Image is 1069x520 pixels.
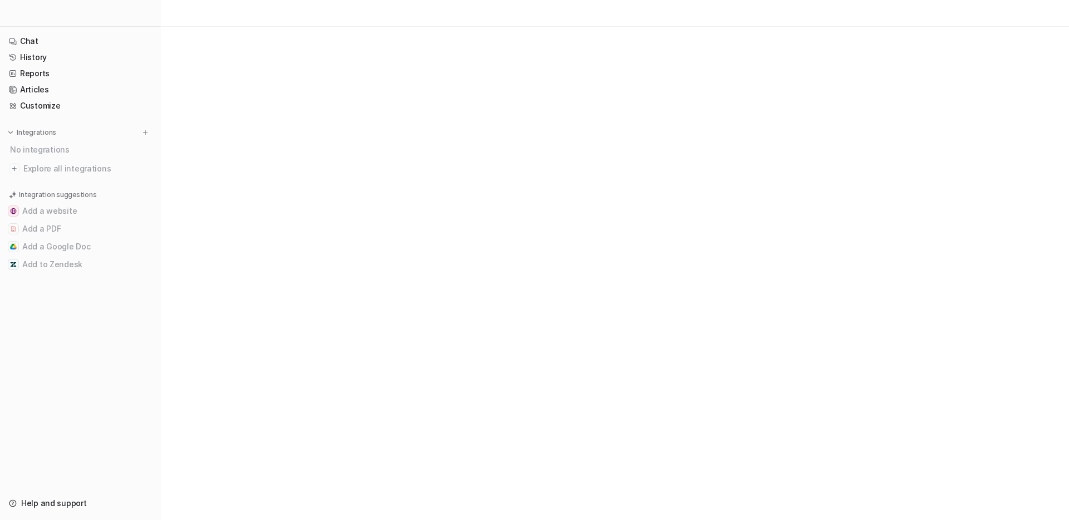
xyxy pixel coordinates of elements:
[4,82,155,97] a: Articles
[4,161,155,176] a: Explore all integrations
[141,129,149,136] img: menu_add.svg
[10,261,17,268] img: Add to Zendesk
[19,190,96,200] p: Integration suggestions
[4,256,155,273] button: Add to ZendeskAdd to Zendesk
[4,220,155,238] button: Add a PDFAdd a PDF
[4,33,155,49] a: Chat
[4,238,155,256] button: Add a Google DocAdd a Google Doc
[7,129,14,136] img: expand menu
[4,202,155,220] button: Add a websiteAdd a website
[4,50,155,65] a: History
[4,98,155,114] a: Customize
[7,140,155,159] div: No integrations
[10,243,17,250] img: Add a Google Doc
[10,225,17,232] img: Add a PDF
[17,128,56,137] p: Integrations
[4,66,155,81] a: Reports
[23,160,151,178] span: Explore all integrations
[10,208,17,214] img: Add a website
[4,127,60,138] button: Integrations
[4,496,155,511] a: Help and support
[9,163,20,174] img: explore all integrations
